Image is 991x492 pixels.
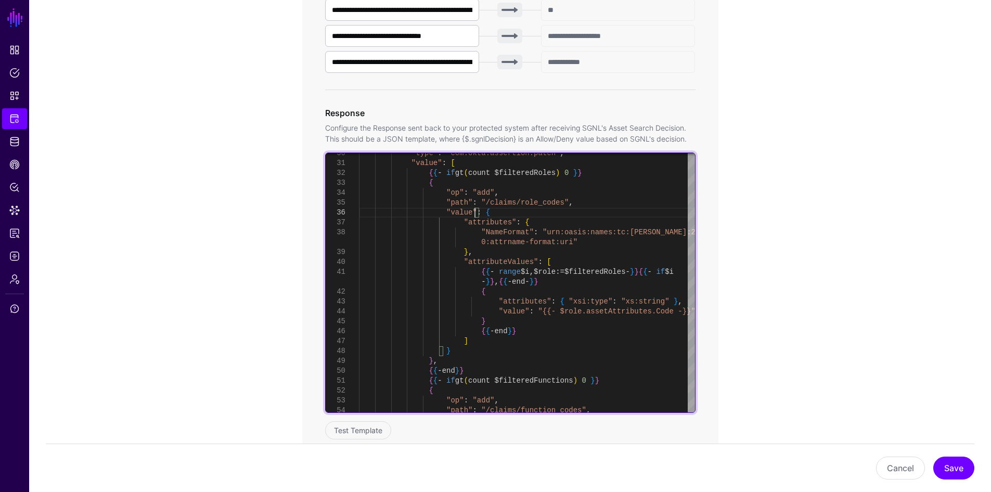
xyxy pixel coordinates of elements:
span: { [638,268,642,276]
span: ) [556,169,560,177]
span: : [516,218,520,226]
span: { [429,386,433,395]
button: Test Template [325,421,391,439]
div: 38 [326,228,345,237]
span: end [442,367,455,375]
span: "op" [446,188,464,197]
span: - [625,268,629,276]
span: { [485,268,490,276]
span: if [446,169,455,177]
span: : [472,198,477,207]
span: } [429,357,433,365]
span: "value" [498,307,529,316]
span: Dashboard [9,45,20,55]
span: "add" [472,396,494,405]
span: } [455,367,459,375]
span: } [446,347,451,355]
a: Policies [2,62,27,83]
span: - [525,277,529,286]
span: } [534,277,538,286]
span: } [634,268,638,276]
span: - [507,277,511,286]
span: , [494,188,498,197]
div: 31 [326,158,345,168]
div: 43 [326,297,345,307]
span: : [529,307,533,316]
span: "add" [472,188,494,197]
span: 0 [564,169,568,177]
span: "xsi:type" [569,297,612,306]
div: 41 [326,267,345,277]
span: ( [464,169,468,177]
span: end [494,327,507,335]
span: , [433,357,437,365]
span: if [446,376,455,385]
span: "urn:oasis:names:tc:[PERSON_NAME]:2. [542,228,699,236]
span: } [529,277,533,286]
div: 42 [326,287,345,297]
span: "attributes" [464,218,516,226]
span: end [512,277,525,286]
span: { [481,268,485,276]
span: } [507,327,511,335]
span: - [481,277,485,286]
a: Data Lens [2,200,27,221]
span: $i [520,268,529,276]
span: "attributeValues" [464,258,538,266]
span: } [485,277,490,286]
a: Snippets [2,85,27,106]
div: 46 [326,326,345,336]
span: Policies [9,68,20,78]
span: $i [665,268,674,276]
a: Reports [2,223,27,244]
span: gt [455,376,464,385]
span: "path" [446,198,472,207]
span: "path" [446,406,472,414]
span: : [612,297,616,306]
span: } [595,376,599,385]
span: } [464,248,468,256]
span: - [437,367,442,375]
div: 40 [326,257,345,267]
span: , [494,277,498,286]
a: CAEP Hub [2,154,27,175]
span: { [503,277,507,286]
span: { [643,268,647,276]
span: , [586,406,590,414]
span: "/claims/role_codes" [481,198,569,207]
span: - [437,169,442,177]
a: Protected Systems [2,108,27,129]
span: "{{- $role.assetAttributes.Code -}}" [538,307,695,316]
div: 35 [326,198,345,208]
div: 53 [326,396,345,406]
span: } [490,277,494,286]
span: } [590,376,595,385]
div: 49 [326,356,345,366]
span: "value" [411,159,442,167]
span: { [433,376,437,385]
span: { [429,169,433,177]
span: Support [9,304,20,314]
span: 0 [582,376,586,385]
a: Identity Data Fabric [2,131,27,152]
div: 48 [326,346,345,356]
span: : [472,406,477,414]
span: Admin [9,274,20,284]
span: count $filteredRoles [468,169,556,177]
span: { [429,179,433,187]
span: } [481,317,485,325]
span: Identity Data Fabric [9,136,20,147]
span: , [529,268,533,276]
span: - [647,268,651,276]
span: : [551,297,555,306]
span: "NameFormat" [481,228,534,236]
span: Reports [9,228,20,238]
span: { [485,327,490,335]
span: - [437,376,442,385]
span: $role [534,268,556,276]
span: range [498,268,520,276]
span: Protected Systems [9,113,20,124]
div: 51 [326,376,345,386]
span: , [494,396,498,405]
div: 33 [326,178,345,188]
